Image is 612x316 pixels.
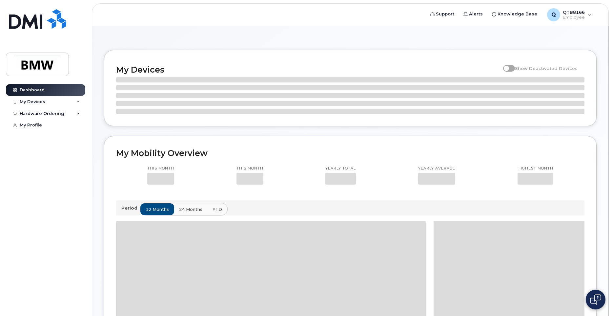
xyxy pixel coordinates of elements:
span: YTD [213,206,222,213]
img: Open chat [590,294,601,305]
span: 24 months [179,206,202,213]
p: This month [147,166,174,171]
h2: My Devices [116,65,500,75]
span: Show Deactivated Devices [515,66,578,71]
p: This month [236,166,263,171]
input: Show Deactivated Devices [503,62,508,67]
p: Yearly average [418,166,455,171]
p: Highest month [518,166,553,171]
p: Period [121,205,140,211]
p: Yearly total [325,166,356,171]
h2: My Mobility Overview [116,148,584,158]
